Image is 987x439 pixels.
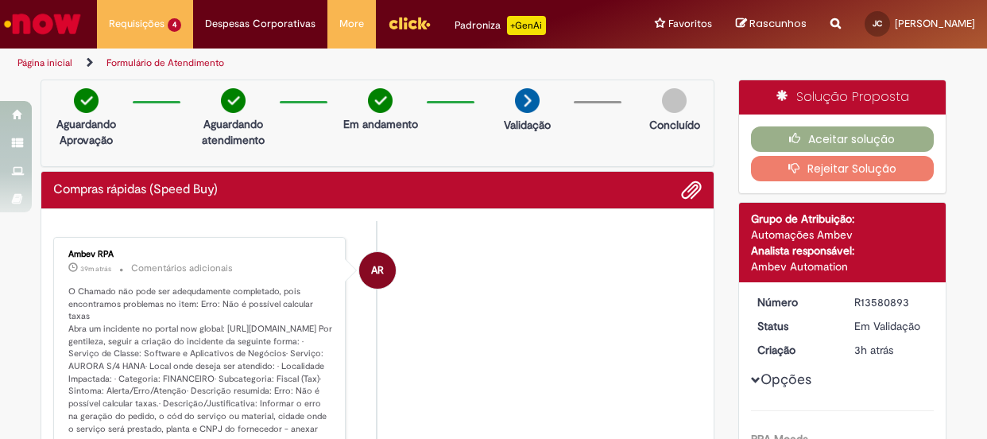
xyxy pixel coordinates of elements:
span: Rascunhos [749,16,807,31]
img: ServiceNow [2,8,83,40]
dt: Status [745,318,843,334]
dt: Criação [745,342,843,358]
dt: Número [745,294,843,310]
div: R13580893 [854,294,928,310]
span: 39m atrás [80,264,111,274]
div: 30/09/2025 11:28:48 [854,342,928,358]
h2: Compras rápidas (Speed Buy) Histórico de tíquete [53,183,218,197]
time: 30/09/2025 11:28:48 [854,343,893,357]
a: Página inicial [17,56,72,69]
img: click_logo_yellow_360x200.png [388,11,431,35]
span: Despesas Corporativas [205,16,315,32]
p: Validação [504,117,551,133]
a: Formulário de Atendimento [106,56,224,69]
p: +GenAi [507,16,546,35]
span: [PERSON_NAME] [895,17,975,30]
img: check-circle-green.png [221,88,246,113]
span: JC [873,18,882,29]
img: check-circle-green.png [368,88,393,113]
div: Ambev RPA [68,250,333,259]
p: Aguardando Aprovação [48,116,125,148]
span: 3h atrás [854,343,893,357]
div: Padroniza [455,16,546,35]
div: Solução Proposta [739,80,946,115]
div: Ambev RPA [359,252,396,289]
span: Requisições [109,16,164,32]
span: AR [371,251,384,289]
ul: Trilhas de página [12,49,646,78]
div: Em Validação [854,318,928,334]
div: Automações Ambev [751,227,935,243]
small: Comentários adicionais [131,262,233,275]
p: Concluído [649,117,700,133]
button: Rejeitar Solução [751,156,935,181]
a: Rascunhos [736,17,807,32]
button: Aceitar solução [751,126,935,152]
button: Adicionar anexos [681,180,702,200]
span: 4 [168,18,181,32]
span: Favoritos [668,16,712,32]
div: Grupo de Atribuição: [751,211,935,227]
img: check-circle-green.png [74,88,99,113]
div: Ambev Automation [751,258,935,274]
span: More [339,16,364,32]
time: 30/09/2025 13:53:18 [80,264,111,274]
p: Aguardando atendimento [195,116,272,148]
img: img-circle-grey.png [662,88,687,113]
div: Analista responsável: [751,243,935,258]
img: arrow-next.png [515,88,540,113]
p: Em andamento [343,116,418,132]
